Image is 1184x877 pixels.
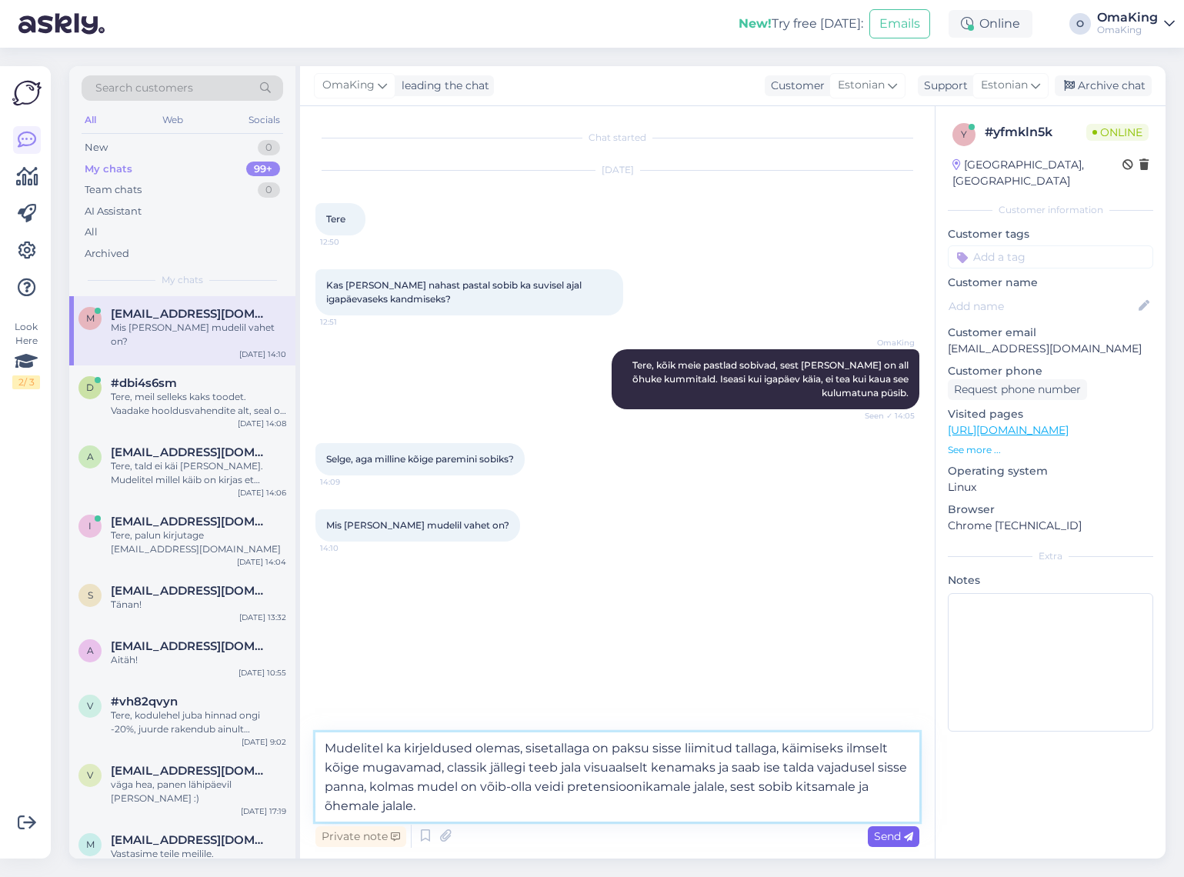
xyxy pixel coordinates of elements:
[1069,13,1091,35] div: O
[95,80,193,96] span: Search customers
[87,451,94,462] span: a
[258,140,280,155] div: 0
[632,359,911,398] span: Tere, kõik meie pastlad sobivad, sest [PERSON_NAME] on all õhuke kummitald. Iseasi kui igapäev kä...
[258,182,280,198] div: 0
[326,453,514,465] span: Selge, aga milline kõige paremini sobiks?
[86,312,95,324] span: m
[315,732,919,822] textarea: Mudelitel ka kirjeldused olemas, sisetallaga on paksu sisse liimitud tallaga, käimiseks ilmselt k...
[985,123,1086,142] div: # yfmkln5k
[948,443,1153,457] p: See more ...
[246,162,280,177] div: 99+
[111,778,286,805] div: väga hea, panen lähipäevil [PERSON_NAME] :)
[111,764,271,778] span: varik900@gmail.com
[111,445,271,459] span: aivi30@hot.ee
[88,589,93,601] span: s
[948,479,1153,495] p: Linux
[948,463,1153,479] p: Operating system
[111,584,271,598] span: skuivanen@gmail.com
[111,598,286,612] div: Tänan!
[948,226,1153,242] p: Customer tags
[395,78,489,94] div: leading the chat
[948,325,1153,341] p: Customer email
[86,382,94,393] span: d
[85,162,132,177] div: My chats
[87,645,94,656] span: a
[326,519,509,531] span: Mis [PERSON_NAME] mudelil vahet on?
[111,376,177,390] span: #dbi4s6sm
[320,542,378,554] span: 14:10
[874,829,913,843] span: Send
[948,363,1153,379] p: Customer phone
[949,298,1136,315] input: Add name
[242,736,286,748] div: [DATE] 9:02
[326,279,584,305] span: Kas [PERSON_NAME] nahast pastal sobib ka suvisel ajal igapäevaseks kandmiseks?
[981,77,1028,94] span: Estonian
[1055,75,1152,96] div: Archive chat
[239,348,286,360] div: [DATE] 14:10
[238,667,286,679] div: [DATE] 10:55
[111,307,271,321] span: margusnurme91@hotmail.com
[12,78,42,108] img: Askly Logo
[952,157,1122,189] div: [GEOGRAPHIC_DATA], [GEOGRAPHIC_DATA]
[237,556,286,568] div: [DATE] 14:04
[948,518,1153,534] p: Chrome [TECHNICAL_ID]
[238,487,286,499] div: [DATE] 14:06
[948,203,1153,217] div: Customer information
[949,10,1032,38] div: Online
[111,390,286,418] div: Tere, meil selleks kaks toodet. Vaadake hooldusvahendite alt, seal on [URL][DOMAIN_NAME] ja [URL]...
[162,273,203,287] span: My chats
[320,236,378,248] span: 12:50
[948,406,1153,422] p: Visited pages
[85,225,98,240] div: All
[838,77,885,94] span: Estonian
[85,182,142,198] div: Team chats
[241,805,286,817] div: [DATE] 17:19
[111,833,271,847] span: maris.pukk@kaamos.ee
[918,78,968,94] div: Support
[12,375,40,389] div: 2 / 3
[111,529,286,556] div: Tere, palun kirjutage [EMAIL_ADDRESS][DOMAIN_NAME]
[111,709,286,736] div: Tere, kodulehel juba hinnad ongi -20%, juurde rakendub ainult püsikliendisoodustus -5%, kui aga [...
[87,769,93,781] span: v
[948,572,1153,589] p: Notes
[857,410,915,422] span: Seen ✓ 14:05
[111,639,271,653] span: annelajarvik@gmail.com
[739,16,772,31] b: New!
[159,110,186,130] div: Web
[765,78,825,94] div: Customer
[111,321,286,348] div: Mis [PERSON_NAME] mudelil vahet on?
[87,700,93,712] span: v
[111,515,271,529] span: info@fotboden.se
[111,695,178,709] span: #vh82qvyn
[238,418,286,429] div: [DATE] 14:08
[1086,124,1149,141] span: Online
[12,320,40,389] div: Look Here
[239,612,286,623] div: [DATE] 13:32
[948,275,1153,291] p: Customer name
[857,337,915,348] span: OmaKing
[245,110,283,130] div: Socials
[315,131,919,145] div: Chat started
[961,128,967,140] span: y
[948,379,1087,400] div: Request phone number
[85,204,142,219] div: AI Assistant
[948,549,1153,563] div: Extra
[739,15,863,33] div: Try free [DATE]:
[322,77,375,94] span: OmaKing
[85,140,108,155] div: New
[111,459,286,487] div: Tere, tald ei käi [PERSON_NAME]. Mudelitel millel käib on kirjas et vahetatava sisetallaga.
[948,502,1153,518] p: Browser
[315,826,406,847] div: Private note
[111,847,286,861] div: Vastasime teile meilile.
[948,423,1069,437] a: [URL][DOMAIN_NAME]
[948,245,1153,268] input: Add a tag
[111,653,286,667] div: Aitäh!
[326,213,345,225] span: Tere
[948,341,1153,357] p: [EMAIL_ADDRESS][DOMAIN_NAME]
[1097,12,1158,24] div: OmaKing
[1097,12,1175,36] a: OmaKingOmaKing
[86,839,95,850] span: m
[1097,24,1158,36] div: OmaKing
[88,520,92,532] span: i
[82,110,99,130] div: All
